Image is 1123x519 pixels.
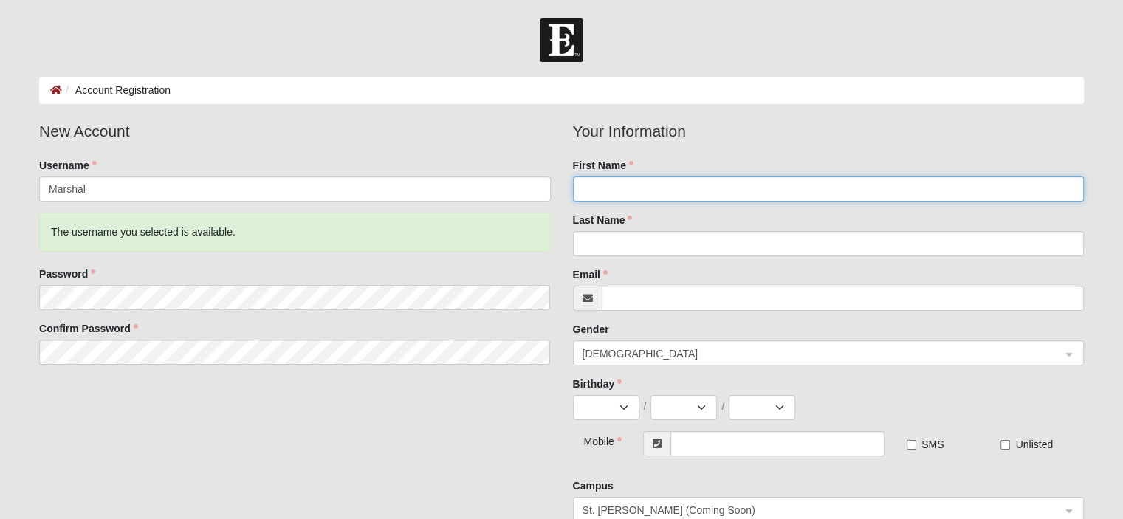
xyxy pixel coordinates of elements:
[540,18,583,62] img: Church of Eleven22 Logo
[573,120,1084,143] legend: Your Information
[573,377,622,391] label: Birthday
[907,440,916,450] input: SMS
[721,399,724,413] span: /
[1000,440,1010,450] input: Unlisted
[573,431,616,449] div: Mobile
[921,439,944,450] span: SMS
[573,478,614,493] label: Campus
[39,158,97,173] label: Username
[644,399,647,413] span: /
[1015,439,1053,450] span: Unlisted
[573,158,633,173] label: First Name
[573,322,609,337] label: Gender
[62,83,171,98] li: Account Registration
[39,213,550,252] div: The username you selected is available.
[39,267,95,281] label: Password
[39,321,138,336] label: Confirm Password
[583,502,1048,518] span: St. Augustine (Coming Soon)
[39,120,550,143] legend: New Account
[583,346,1061,362] span: Male
[573,213,633,227] label: Last Name
[573,267,608,282] label: Email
